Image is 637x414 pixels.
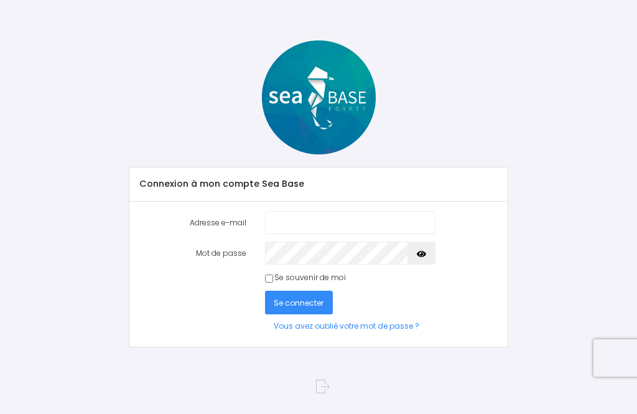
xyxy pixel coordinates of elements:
[265,291,333,314] button: Se connecter
[274,298,323,308] span: Se connecter
[129,211,256,234] label: Adresse e-mail
[129,242,256,265] label: Mot de passe
[129,167,508,202] div: Connexion à mon compte Sea Base
[265,314,429,337] a: Vous avez oublié votre mot de passe ?
[274,272,346,283] label: Se souvenir de moi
